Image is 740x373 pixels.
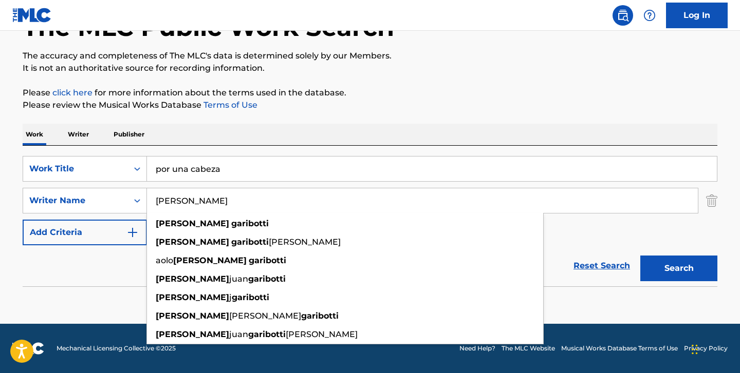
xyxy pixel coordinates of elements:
[57,344,176,353] span: Mechanical Licensing Collective © 2025
[229,292,232,302] span: j
[23,87,717,99] p: Please for more information about the terms used in the database.
[643,9,656,22] img: help
[156,311,229,321] strong: [PERSON_NAME]
[12,8,52,23] img: MLC Logo
[617,9,629,22] img: search
[23,156,717,286] form: Search Form
[684,344,728,353] a: Privacy Policy
[23,50,717,62] p: The accuracy and completeness of The MLC's data is determined solely by our Members.
[156,274,229,284] strong: [PERSON_NAME]
[706,188,717,213] img: Delete Criterion
[52,88,92,97] a: click here
[640,256,717,281] button: Search
[229,329,248,339] span: juan
[156,219,229,228] strong: [PERSON_NAME]
[29,194,122,207] div: Writer Name
[23,99,717,111] p: Please review the Musical Works Database
[692,334,698,365] div: Drag
[502,344,555,353] a: The MLC Website
[248,329,286,339] strong: garibotti
[568,254,635,277] a: Reset Search
[229,311,301,321] span: [PERSON_NAME]
[249,256,286,265] strong: garibotti
[301,311,339,321] strong: garibotti
[156,256,173,265] span: aolo
[201,100,257,110] a: Terms of Use
[23,62,717,74] p: It is not an authoritative source for recording information.
[286,329,358,339] span: [PERSON_NAME]
[639,5,660,26] div: Help
[173,256,247,265] strong: [PERSON_NAME]
[29,163,122,175] div: Work Title
[459,344,495,353] a: Need Help?
[12,342,44,355] img: logo
[231,219,269,228] strong: garibotti
[229,274,248,284] span: juan
[156,329,229,339] strong: [PERSON_NAME]
[156,292,229,302] strong: [PERSON_NAME]
[248,274,286,284] strong: garibotti
[65,124,92,145] p: Writer
[666,3,728,28] a: Log In
[23,124,46,145] p: Work
[231,237,269,247] strong: garibotti
[232,292,269,302] strong: garibotti
[689,324,740,373] iframe: Chat Widget
[269,237,341,247] span: [PERSON_NAME]
[561,344,678,353] a: Musical Works Database Terms of Use
[23,220,147,245] button: Add Criteria
[613,5,633,26] a: Public Search
[110,124,147,145] p: Publisher
[156,237,229,247] strong: [PERSON_NAME]
[126,226,139,239] img: 9d2ae6d4665cec9f34b9.svg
